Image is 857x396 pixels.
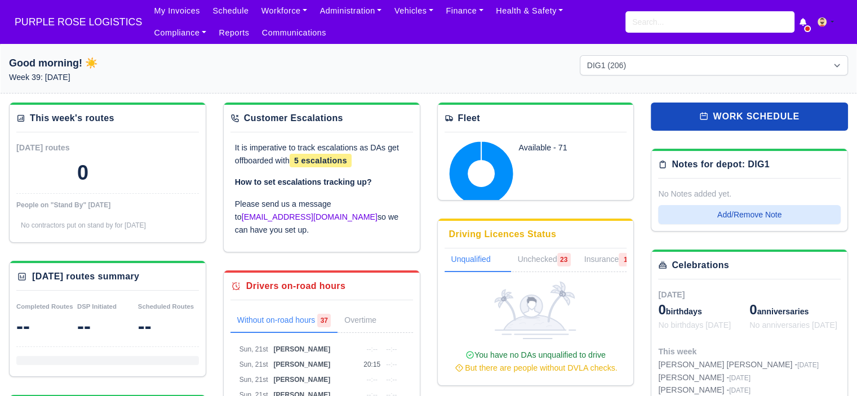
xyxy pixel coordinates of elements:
div: People on "Stand By" [DATE] [16,201,199,210]
span: [DATE] [658,290,685,299]
a: Unqualified [445,248,511,272]
span: --:-- [386,376,397,384]
span: 23 [557,253,571,266]
div: -- [16,315,77,337]
div: No Notes added yet. [658,188,841,201]
div: This week's routes [30,112,114,125]
div: [DATE] routes [16,141,108,154]
span: 0 [658,302,665,317]
div: [PERSON_NAME] - [658,371,819,384]
a: work schedule [651,103,848,131]
span: No contractors put on stand by for [DATE] [21,221,146,229]
small: Completed Routes [16,303,73,310]
div: anniversaries [749,301,841,319]
div: 0 [77,162,88,184]
span: [DATE] [729,386,751,394]
small: Scheduled Routes [138,303,194,310]
span: 0 [749,302,757,317]
span: 37 [317,314,331,327]
span: 1 [619,253,632,266]
a: [EMAIL_ADDRESS][DOMAIN_NAME] [242,212,378,221]
span: [DATE] [797,361,819,369]
div: [PERSON_NAME] [PERSON_NAME] - [658,358,819,371]
div: Fleet [458,112,480,125]
a: Overtime [338,309,399,333]
span: --:-- [386,361,397,368]
p: Please send us a message to so we can have you set up. [235,198,408,236]
div: Drivers on-road hours [246,279,345,293]
span: --:-- [366,345,377,353]
a: Without on-road hours [230,309,338,333]
a: Compliance [148,22,212,44]
a: Communications [256,22,333,44]
a: PURPLE ROSE LOGISTICS [9,11,148,33]
div: Notes for depot: DIG1 [672,158,770,171]
a: Unchecked [511,248,578,272]
h1: Good morning! ☀️ [9,55,277,71]
div: Customer Escalations [244,112,343,125]
span: [PERSON_NAME] [273,361,330,368]
div: Available - 71 [519,141,610,154]
span: Sun, 21st [239,376,268,384]
button: Add/Remove Note [658,205,841,224]
span: 20:15 [363,361,380,368]
p: It is imperative to track escalations as DAs get offboarded with [235,141,408,167]
p: Week 39: [DATE] [9,71,277,84]
div: -- [138,315,199,337]
div: -- [77,315,138,337]
div: You have no DAs unqualified to drive [449,349,623,375]
p: How to set escalations tracking up? [235,176,408,189]
div: But there are people without DVLA checks. [449,362,623,375]
span: This week [658,347,696,356]
span: [PERSON_NAME] [273,345,330,353]
span: No anniversaries [DATE] [749,321,837,330]
iframe: Chat Widget [801,342,857,396]
a: Insurance [578,248,639,272]
small: DSP Initiated [77,303,117,310]
span: --:-- [366,376,377,384]
input: Search... [625,11,794,33]
span: Sun, 21st [239,361,268,368]
span: Sun, 21st [239,345,268,353]
span: --:-- [386,345,397,353]
span: [DATE] [729,374,751,382]
div: birthdays [658,301,749,319]
div: Celebrations [672,259,729,272]
div: [DATE] routes summary [32,270,139,283]
span: [PERSON_NAME] [273,376,330,384]
a: Reports [212,22,255,44]
span: No birthdays [DATE] [658,321,731,330]
div: Driving Licences Status [449,228,557,241]
span: 5 escalations [290,154,352,167]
